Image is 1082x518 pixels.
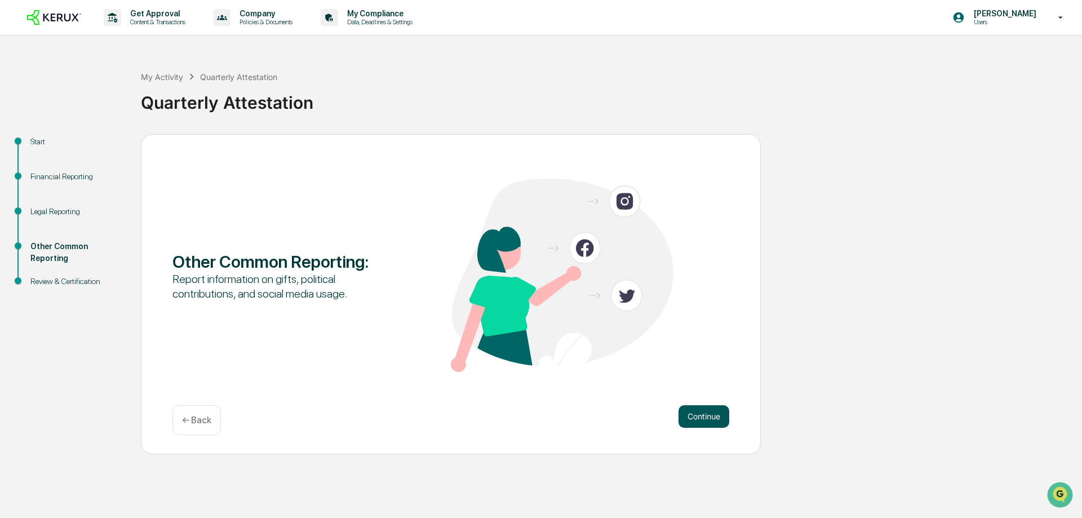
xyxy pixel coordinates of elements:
[338,9,418,18] p: My Compliance
[338,18,418,26] p: Data, Deadlines & Settings
[27,10,81,25] img: logo
[1046,481,1076,511] iframe: Open customer support
[23,142,73,153] span: Preclearance
[7,159,76,179] a: 🔎Data Lookup
[121,9,191,18] p: Get Approval
[82,143,91,152] div: 🗄️
[30,171,123,183] div: Financial Reporting
[30,241,123,264] div: Other Common Reporting
[38,86,185,98] div: Start new chat
[30,136,123,148] div: Start
[965,9,1042,18] p: [PERSON_NAME]
[30,206,123,218] div: Legal Reporting
[182,415,211,426] p: ← Back
[93,142,140,153] span: Attestations
[200,72,277,82] div: Quarterly Attestation
[451,179,673,372] img: Other Common Reporting
[30,276,123,287] div: Review & Certification
[11,165,20,174] div: 🔎
[11,86,32,107] img: 1746055101610-c473b297-6a78-478c-a979-82029cc54cd1
[192,90,205,103] button: Start new chat
[11,24,205,42] p: How can we help?
[141,83,1076,113] div: Quarterly Attestation
[38,98,143,107] div: We're available if you need us!
[230,18,298,26] p: Policies & Documents
[11,143,20,152] div: 🖐️
[172,251,395,272] div: Other Common Reporting :
[79,191,136,200] a: Powered byPylon
[965,18,1042,26] p: Users
[23,163,71,175] span: Data Lookup
[7,138,77,158] a: 🖐️Preclearance
[141,72,183,82] div: My Activity
[112,191,136,200] span: Pylon
[679,405,729,428] button: Continue
[121,18,191,26] p: Content & Transactions
[230,9,298,18] p: Company
[172,272,395,301] div: Report information on gifts, political contributions, and social media usage.
[77,138,144,158] a: 🗄️Attestations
